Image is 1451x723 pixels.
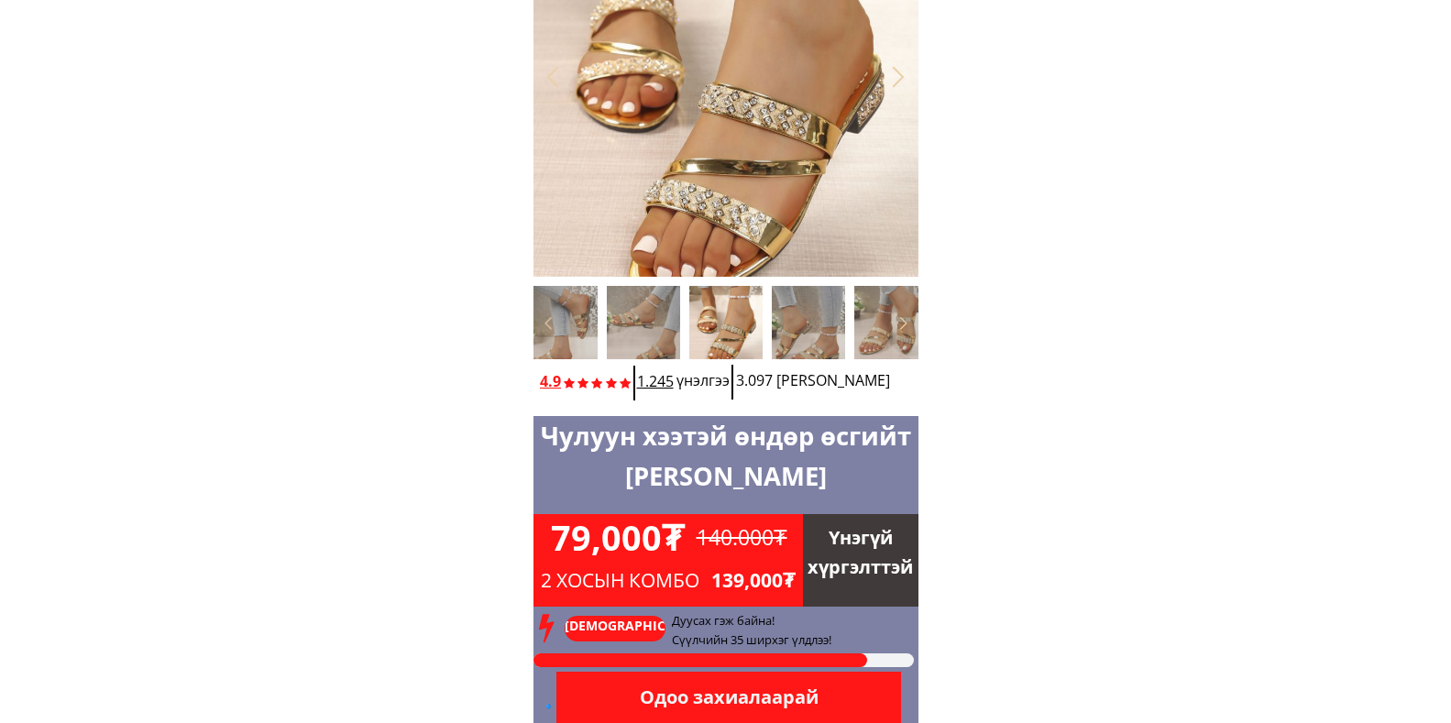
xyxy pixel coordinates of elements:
[803,523,918,582] h1: Үнэгүй хүргэлттэй
[533,416,918,497] h1: Чулуун хээтэй өндөр өсгийт [PERSON_NAME]
[540,370,689,394] h3: 4.9
[672,611,1049,650] h3: Дуусах гэж байна! Сүүлчийн 35 ширхэг үлдлээ!
[676,369,860,393] h3: үнэлгээ
[565,616,666,657] p: [DEMOGRAPHIC_DATA]
[556,672,901,723] p: Одоо захиалаарай
[541,565,724,597] h3: 2 хосын комбо
[551,510,874,565] h1: 79,000₮
[776,369,960,393] h3: [PERSON_NAME]
[711,565,895,597] h3: 139,000₮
